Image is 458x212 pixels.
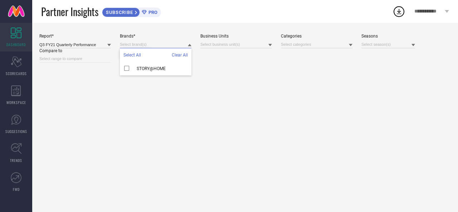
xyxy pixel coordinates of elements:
a: SUBSCRIBEPRO [102,6,161,17]
span: PRO [147,10,157,15]
span: SUGGESTIONS [5,129,27,134]
span: Clear All [172,53,188,58]
input: Select categories [281,41,352,48]
div: Categories [281,34,352,39]
div: Seasons [361,34,415,39]
span: SUBSCRIBE [102,10,135,15]
span: Partner Insights [41,4,98,19]
div: Report* [39,34,111,39]
input: Select range to compare [39,55,111,63]
span: DASHBOARD [6,42,26,47]
span: TRENDS [10,158,22,163]
span: SCORECARDS [6,71,27,76]
span: STORY@HOME [137,66,166,71]
div: STORY@HOME [120,62,191,75]
div: Compare to [39,48,111,53]
div: Brands* [120,34,191,39]
input: Select brand(s) [120,41,191,48]
div: Business Units [200,34,272,39]
input: Select season(s) [361,41,415,48]
span: Select All [123,53,141,58]
div: Open download list [393,5,405,18]
span: FWD [13,187,20,192]
input: Select business unit(s) [200,41,272,48]
span: WORKSPACE [6,100,26,105]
